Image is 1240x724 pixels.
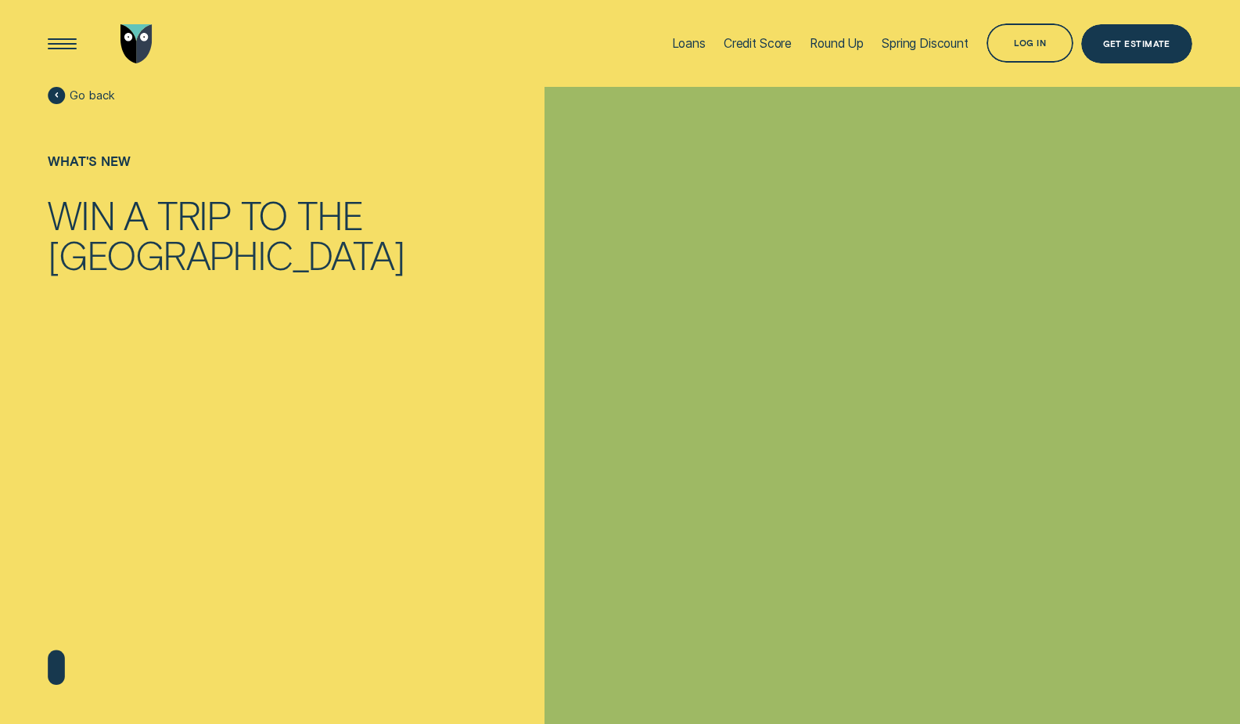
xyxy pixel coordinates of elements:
div: Win [48,195,114,234]
div: trip [157,195,232,234]
div: Loans [672,36,706,51]
button: Log in [987,23,1073,63]
div: Round Up [810,36,864,51]
button: Open Menu [43,24,82,63]
a: Get Estimate [1081,24,1192,63]
img: Wisr [120,24,153,63]
div: [GEOGRAPHIC_DATA] [48,235,404,274]
div: Credit Score [724,36,792,51]
div: What's new [48,153,404,168]
div: Spring Discount [882,36,969,51]
div: the [297,195,364,234]
div: a [124,195,147,234]
span: Go back [70,88,114,103]
div: to [241,195,288,234]
h1: Win a trip to the Maldives [48,195,404,273]
a: Go back [48,87,114,104]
